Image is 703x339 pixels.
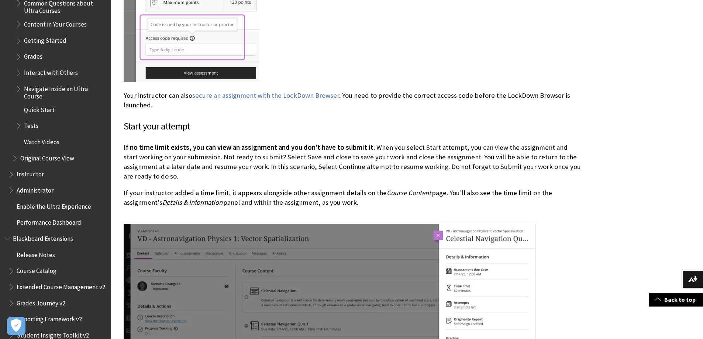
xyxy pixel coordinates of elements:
[192,91,339,100] a: secure an assignment with the LockDown Browser
[124,120,581,134] h3: Start your attempt
[124,91,581,110] p: Your instructor can also . You need to provide the correct access code before the LockDown Browse...
[24,136,59,146] span: Watch Videos
[17,265,56,275] span: Course Catalog
[17,329,89,339] span: Student Insights Toolkit v2
[7,317,25,335] button: Open Preferences
[24,51,42,60] span: Grades
[124,188,581,217] p: If your instructor added a time limit, it appears alongside other assignment details on the page....
[20,152,74,162] span: Original Course View
[24,83,106,100] span: Navigate Inside an Ultra Course
[387,188,431,197] span: Course Content
[17,217,81,226] span: Performance Dashboard
[24,104,55,114] span: Quick Start
[124,143,581,181] p: . When you select Start attempt, you can view the assignment and start working on your submission...
[17,184,54,194] span: Administrator
[17,313,82,323] span: Reporting Framework v2
[162,198,223,207] span: Details & Information
[17,200,91,210] span: Enable the Ultra Experience
[17,281,105,291] span: Extended Course Management v2
[24,66,78,76] span: Interact with Others
[13,232,73,242] span: Blackboard Extensions
[24,18,87,28] span: Content in Your Courses
[124,143,373,152] span: If no time limit exists, you can view an assignment and you don't have to submit it
[17,297,65,307] span: Grades Journey v2
[17,249,55,259] span: Release Notes
[24,34,66,44] span: Getting Started
[24,120,38,130] span: Tests
[17,168,44,178] span: Instructor
[649,293,703,307] a: Back to top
